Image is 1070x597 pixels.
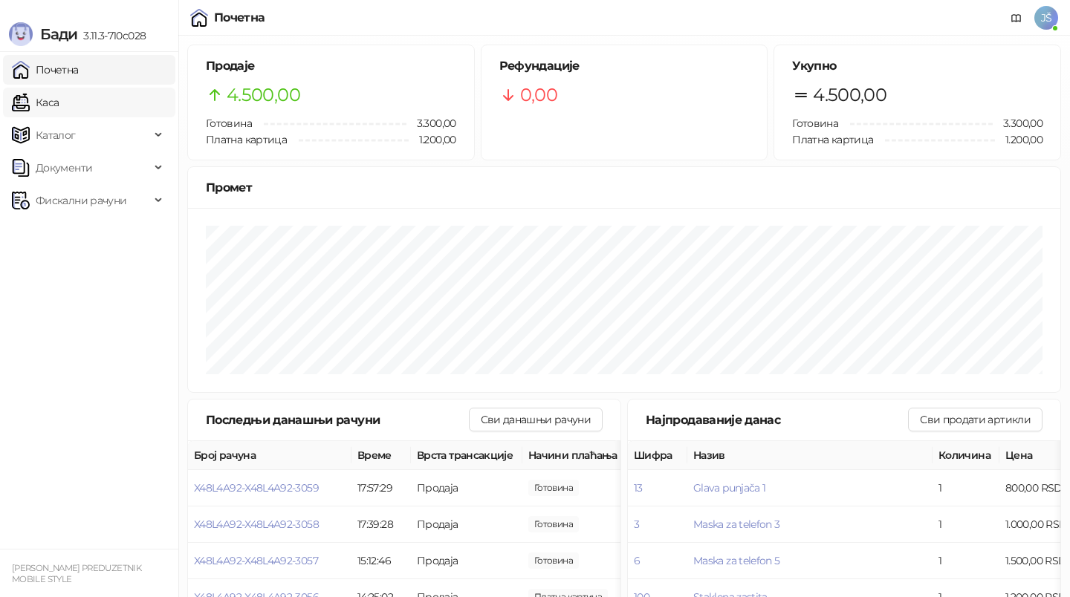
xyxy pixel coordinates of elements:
td: 17:39:28 [351,506,411,543]
a: Почетна [12,55,79,85]
span: 4.500,00 [813,81,886,109]
td: Продаја [411,543,522,579]
button: 13 [634,481,643,495]
button: Maska za telefon 3 [693,518,779,531]
th: Начини плаћања [522,441,671,470]
span: Готовина [792,117,838,130]
td: 1 [933,543,999,579]
span: Готовина [206,117,252,130]
td: Продаја [411,470,522,506]
button: Сви данашњи рачуни [469,408,603,431]
a: Каса [12,88,59,117]
th: Количина [933,441,999,470]
th: Врста трансакције [411,441,522,470]
th: Назив [687,441,933,470]
span: Бади [40,25,77,43]
button: X48L4A92-X48L4A92-3058 [194,518,319,531]
button: Glava punjača 1 [693,481,765,495]
td: 15:12:46 [351,543,411,579]
th: Шифра [628,441,687,470]
td: 1 [933,470,999,506]
h5: Укупно [792,57,1043,75]
span: 1.200,00 [995,131,1043,148]
div: Најпродаваније данас [646,411,908,429]
button: Maska za telefon 5 [693,554,779,567]
div: Последњи данашњи рачуни [206,411,469,429]
h5: Продаје [206,57,456,75]
button: 3 [634,518,639,531]
th: Број рачуна [188,441,351,470]
span: 1.000,00 [528,516,579,532]
span: Фискални рачуни [36,186,126,215]
span: 1.200,00 [409,131,456,148]
span: Каталог [36,120,76,150]
small: [PERSON_NAME] PREDUZETNIK MOBILE STYLE [12,563,141,584]
span: 4.500,00 [227,81,300,109]
button: Сви продати артикли [908,408,1043,431]
a: Документација [1005,6,1028,30]
button: 6 [634,554,640,567]
span: 0,00 [520,81,557,109]
span: 3.300,00 [406,115,456,131]
img: Logo [9,22,33,46]
div: Промет [206,178,1043,197]
div: Почетна [214,12,265,24]
td: Продаја [411,506,522,543]
span: Платна картица [206,133,287,146]
span: 3.300,00 [993,115,1043,131]
h5: Рефундације [499,57,750,75]
th: Време [351,441,411,470]
span: 800,00 [528,480,579,496]
td: 17:57:29 [351,470,411,506]
td: 1 [933,506,999,543]
span: 3.11.3-710c028 [77,29,146,42]
button: X48L4A92-X48L4A92-3057 [194,554,318,567]
span: Платна картица [792,133,873,146]
span: Документи [36,153,92,183]
button: X48L4A92-X48L4A92-3059 [194,481,319,495]
span: JŠ [1034,6,1058,30]
span: 1.500,00 [528,552,579,569]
